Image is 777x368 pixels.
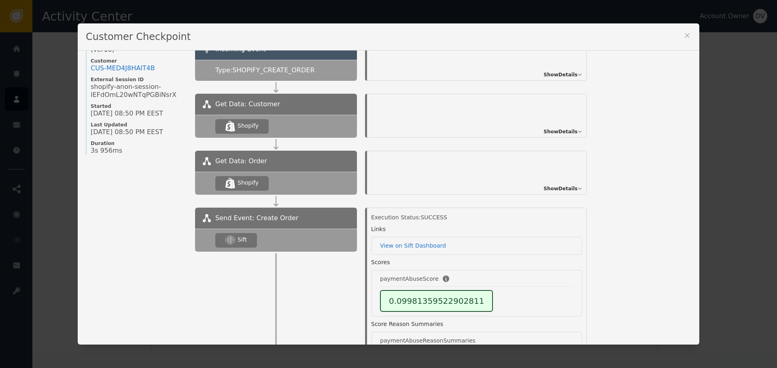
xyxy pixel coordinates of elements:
[380,336,476,345] div: paymentAbuseReasonSummaries
[91,58,187,64] span: Customer
[91,147,122,155] span: 3s 956ms
[543,128,577,135] span: Show Details
[380,242,573,250] a: View on Sift Dashboard
[215,156,267,166] span: Get Data: Order
[238,122,259,130] div: Shopify
[371,258,390,267] div: Scores
[371,320,443,328] div: Score Reason Summaries
[91,64,155,72] a: CUS-MED4J8HAIT4B
[215,65,315,75] span: Type: SHOPIFY_CREATE_ORDER
[91,109,163,118] span: [DATE] 08:50 PM EEST
[543,71,577,78] span: Show Details
[91,64,155,72] div: CUS- MED4J8HAIT4B
[215,45,266,53] span: Incoming Event
[91,140,187,147] span: Duration
[215,213,298,223] span: Send Event: Create Order
[238,236,247,244] div: Sift
[371,213,582,222] div: Execution Status: SUCCESS
[215,99,280,109] span: Get Data: Customer
[91,83,187,99] span: shopify-anon-session-IEFdOmL20wNTqPGBiNsrX
[91,122,187,128] span: Last Updated
[91,128,163,136] span: [DATE] 08:50 PM EEST
[371,225,386,233] div: Links
[91,103,187,109] span: Started
[91,76,187,83] span: External Session ID
[380,275,439,283] div: paymentAbuseScore
[78,23,699,50] div: Customer Checkpoint
[238,179,259,187] div: Shopify
[380,290,493,312] div: 0.09981359522902811
[543,185,577,192] span: Show Details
